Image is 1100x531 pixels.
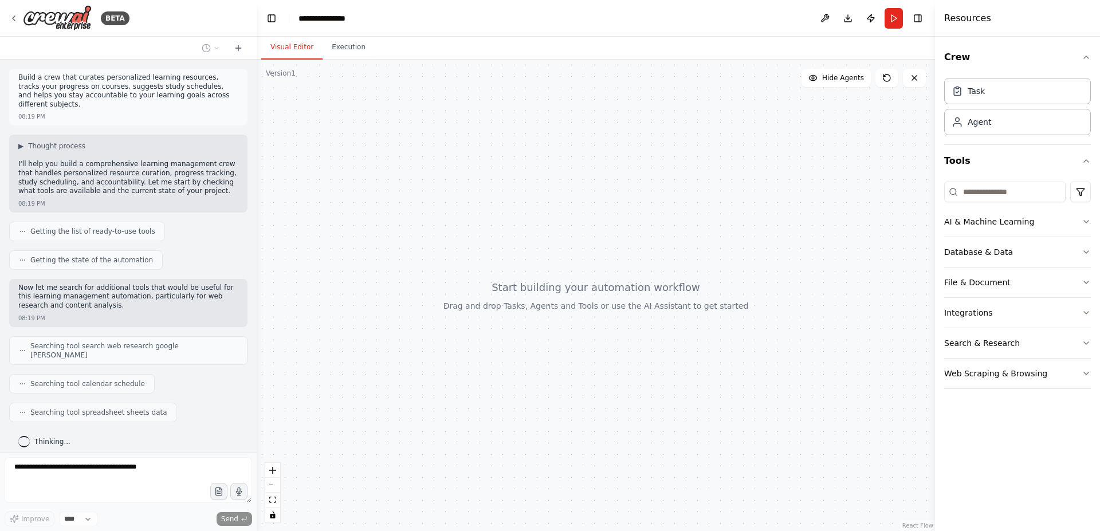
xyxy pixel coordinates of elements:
div: 08:19 PM [18,199,45,208]
div: 08:19 PM [18,112,45,121]
a: React Flow attribution [902,522,933,529]
button: Hide Agents [802,69,871,87]
span: Hide Agents [822,73,864,82]
button: Database & Data [944,237,1091,267]
button: Improve [5,512,54,526]
div: 08:19 PM [18,314,45,322]
div: AI & Machine Learning [944,216,1034,227]
span: Getting the state of the automation [30,255,153,265]
button: Search & Research [944,328,1091,358]
div: Web Scraping & Browsing [944,368,1047,379]
div: React Flow controls [265,463,280,522]
img: Logo [23,5,92,31]
span: Searching tool search web research google [PERSON_NAME] [30,341,238,360]
div: Task [968,85,985,97]
textarea: To enrich screen reader interactions, please activate Accessibility in Grammarly extension settings [5,457,252,503]
button: Execution [323,36,375,60]
span: Searching tool spreadsheet sheets data [30,408,167,417]
button: AI & Machine Learning [944,207,1091,237]
button: Tools [944,145,1091,177]
nav: breadcrumb [298,13,357,24]
button: Switch to previous chat [197,41,225,55]
h4: Resources [944,11,991,25]
div: Search & Research [944,337,1020,349]
span: Searching tool calendar schedule [30,379,145,388]
button: fit view [265,493,280,508]
button: Crew [944,41,1091,73]
button: Web Scraping & Browsing [944,359,1091,388]
button: Start a new chat [229,41,247,55]
span: Getting the list of ready-to-use tools [30,227,155,236]
button: Integrations [944,298,1091,328]
div: Tools [944,177,1091,398]
button: toggle interactivity [265,508,280,522]
div: Version 1 [266,69,296,78]
span: Improve [21,514,49,524]
button: File & Document [944,268,1091,297]
button: Hide right sidebar [910,10,926,26]
div: File & Document [944,277,1011,288]
div: Agent [968,116,991,128]
button: Send [217,512,252,526]
p: Build a crew that curates personalized learning resources, tracks your progress on courses, sugge... [18,73,238,109]
button: Hide left sidebar [264,10,280,26]
span: Send [221,514,238,524]
button: ▶Thought process [18,141,85,151]
button: zoom in [265,463,280,478]
div: Database & Data [944,246,1013,258]
div: Integrations [944,307,992,318]
div: BETA [101,11,129,25]
button: zoom out [265,478,280,493]
div: Crew [944,73,1091,144]
button: Click to speak your automation idea [230,483,247,500]
p: I'll help you build a comprehensive learning management crew that handles personalized resource c... [18,160,238,195]
span: Thinking... [34,437,70,446]
span: ▶ [18,141,23,151]
button: Upload files [210,483,227,500]
span: Thought process [28,141,85,151]
button: Visual Editor [261,36,323,60]
p: Now let me search for additional tools that would be useful for this learning management automati... [18,284,238,310]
